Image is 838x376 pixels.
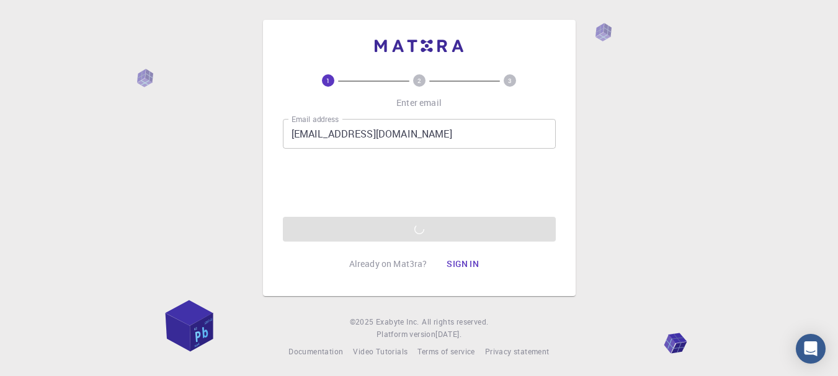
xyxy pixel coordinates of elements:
text: 3 [508,76,512,85]
a: Privacy statement [485,346,550,358]
text: 1 [326,76,330,85]
span: All rights reserved. [422,316,488,328]
a: Exabyte Inc. [376,316,419,328]
a: Documentation [288,346,343,358]
div: Open Intercom Messenger [796,334,826,364]
text: 2 [417,76,421,85]
label: Email address [292,114,339,125]
span: Video Tutorials [353,346,408,356]
span: Platform version [377,328,435,341]
span: Privacy statement [485,346,550,356]
a: Video Tutorials [353,346,408,358]
a: Terms of service [417,346,475,358]
span: Documentation [288,346,343,356]
p: Already on Mat3ra? [349,258,427,270]
span: [DATE] . [435,329,461,339]
span: © 2025 [350,316,376,328]
p: Enter email [396,97,442,109]
span: Exabyte Inc. [376,317,419,326]
span: Terms of service [417,346,475,356]
a: [DATE]. [435,328,461,341]
iframe: reCAPTCHA [325,159,514,207]
button: Sign in [437,251,489,276]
